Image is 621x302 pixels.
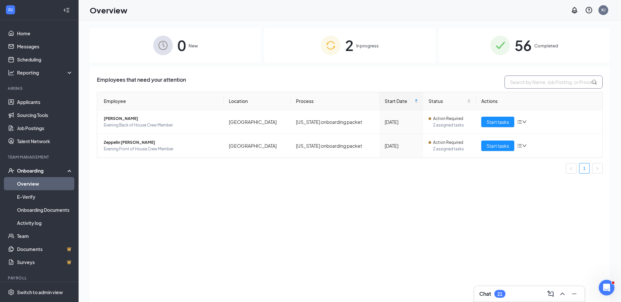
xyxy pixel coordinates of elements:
span: 56 [515,34,532,57]
span: Completed [534,42,558,49]
span: Start Date [385,97,413,105]
td: [GEOGRAPHIC_DATA] [224,110,291,134]
h3: Chat [479,290,491,297]
th: Location [224,92,291,110]
li: 1 [579,163,590,174]
button: Start tasks [481,117,514,127]
th: Status [423,92,476,110]
div: Reporting [17,69,73,76]
button: right [592,163,603,174]
li: Previous Page [566,163,576,174]
span: Evening Front of House Crew Member [104,146,218,152]
div: Team Management [8,154,72,160]
span: [PERSON_NAME] [104,115,218,122]
span: New [189,42,198,49]
button: ComposeMessage [545,289,556,299]
th: Employee [97,92,224,110]
span: 0 [177,34,186,57]
a: 1 [579,163,589,173]
a: DocumentsCrown [17,243,73,256]
a: Onboarding Documents [17,203,73,216]
span: right [595,167,599,171]
a: Home [17,27,73,40]
span: bars [517,143,522,148]
span: 2 [345,34,354,57]
a: Activity log [17,216,73,229]
li: Next Page [592,163,603,174]
td: [GEOGRAPHIC_DATA] [224,134,291,158]
span: down [522,143,527,148]
button: left [566,163,576,174]
div: [DATE] [385,142,418,149]
th: Actions [476,92,602,110]
span: Start tasks [486,118,509,126]
a: Team [17,229,73,243]
span: Action Required [433,115,463,122]
a: Overview [17,177,73,190]
h1: Overview [90,5,127,16]
span: Evening Back of House Crew Member [104,122,218,128]
span: Action Required [433,139,463,146]
span: 2 assigned tasks [433,146,471,152]
input: Search by Name, Job Posting, or Process [504,75,603,89]
svg: Minimize [570,290,578,298]
svg: Collapse [63,7,70,13]
svg: WorkstreamLogo [7,7,14,13]
a: Job Postings [17,122,73,135]
div: 21 [497,291,502,297]
button: Minimize [569,289,579,299]
svg: ChevronUp [558,290,566,298]
td: [US_STATE] onboarding packet [291,110,379,134]
iframe: Intercom live chat [599,280,614,295]
a: Messages [17,40,73,53]
div: Onboarding [17,167,67,174]
span: In progress [356,42,379,49]
span: Start tasks [486,142,509,149]
span: down [522,120,527,124]
a: Scheduling [17,53,73,66]
th: Process [291,92,379,110]
svg: UserCheck [8,167,14,174]
svg: Settings [8,289,14,295]
a: SurveysCrown [17,256,73,269]
span: 2 assigned tasks [433,122,471,128]
span: Zeppelin [PERSON_NAME] [104,139,218,146]
svg: Analysis [8,69,14,76]
div: [DATE] [385,118,418,126]
a: Talent Network [17,135,73,148]
button: ChevronUp [557,289,568,299]
div: Hiring [8,86,72,91]
a: E-Verify [17,190,73,203]
span: bars [517,119,522,125]
svg: Notifications [571,6,578,14]
div: Switch to admin view [17,289,63,295]
div: KJ [601,7,606,13]
span: Status [429,97,466,105]
svg: QuestionInfo [585,6,593,14]
span: left [569,167,573,171]
button: Start tasks [481,141,514,151]
svg: ComposeMessage [547,290,555,298]
a: Applicants [17,95,73,109]
td: [US_STATE] onboarding packet [291,134,379,158]
a: Sourcing Tools [17,109,73,122]
span: Employees that need your attention [97,75,186,89]
div: Payroll [8,275,72,281]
